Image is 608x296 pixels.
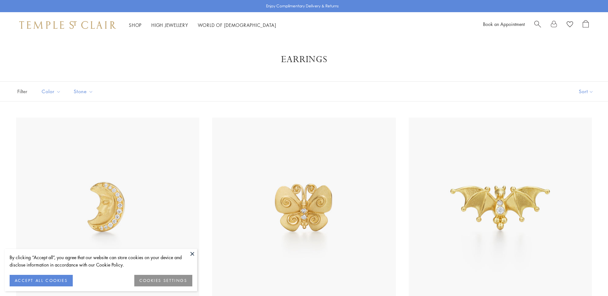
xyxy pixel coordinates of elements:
[129,22,142,28] a: ShopShop
[19,21,116,29] img: Temple St. Clair
[10,254,192,268] div: By clicking “Accept all”, you agree that our website can store cookies on your device and disclos...
[483,21,525,27] a: Book an Appointment
[10,275,73,286] button: ACCEPT ALL COOKIES
[534,20,541,30] a: Search
[129,21,276,29] nav: Main navigation
[151,22,188,28] a: High JewelleryHigh Jewellery
[38,87,66,95] span: Color
[71,87,98,95] span: Stone
[69,84,98,99] button: Stone
[583,20,589,30] a: Open Shopping Bag
[198,22,276,28] a: World of [DEMOGRAPHIC_DATA]World of [DEMOGRAPHIC_DATA]
[37,84,66,99] button: Color
[564,82,608,101] button: Show sort by
[26,54,582,65] h1: Earrings
[134,275,192,286] button: COOKIES SETTINGS
[266,3,339,9] p: Enjoy Complimentary Delivery & Returns
[567,20,573,30] a: View Wishlist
